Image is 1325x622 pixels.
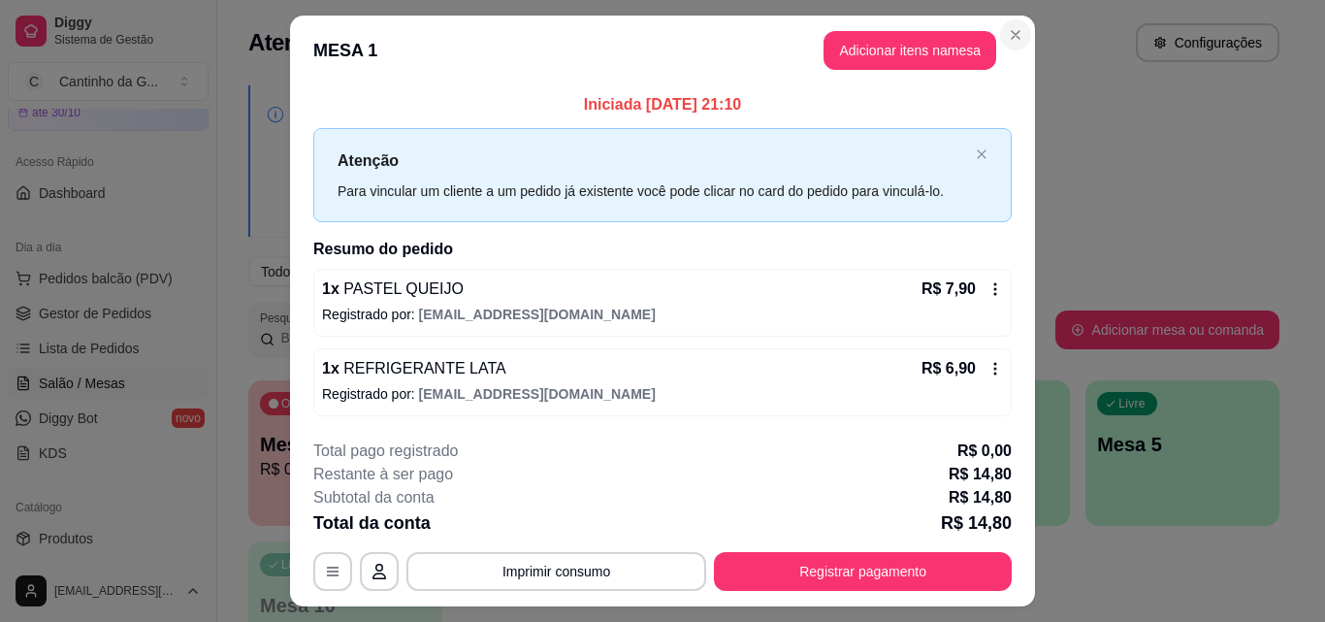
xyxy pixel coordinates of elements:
[339,360,506,376] span: REFRIGERANTE LATA
[419,386,656,402] span: [EMAIL_ADDRESS][DOMAIN_NAME]
[313,509,431,537] p: Total da conta
[824,31,996,70] button: Adicionar itens namesa
[322,357,506,380] p: 1 x
[313,486,435,509] p: Subtotal da conta
[921,357,976,380] p: R$ 6,90
[313,440,458,463] p: Total pago registrado
[949,463,1012,486] p: R$ 14,80
[1000,19,1031,50] button: Close
[714,552,1012,591] button: Registrar pagamento
[921,278,976,301] p: R$ 7,90
[406,552,706,591] button: Imprimir consumo
[313,93,1012,116] p: Iniciada [DATE] 21:10
[957,440,1012,463] p: R$ 0,00
[339,280,464,297] span: PASTEL QUEIJO
[322,384,1003,404] p: Registrado por:
[976,148,987,160] span: close
[322,305,1003,324] p: Registrado por:
[290,16,1035,85] header: MESA 1
[338,148,968,173] p: Atenção
[322,278,464,301] p: 1 x
[313,238,1012,261] h2: Resumo do pedido
[313,463,453,486] p: Restante à ser pago
[976,148,987,161] button: close
[338,180,968,202] div: Para vincular um cliente a um pedido já existente você pode clicar no card do pedido para vinculá...
[419,307,656,322] span: [EMAIL_ADDRESS][DOMAIN_NAME]
[949,486,1012,509] p: R$ 14,80
[941,509,1012,537] p: R$ 14,80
